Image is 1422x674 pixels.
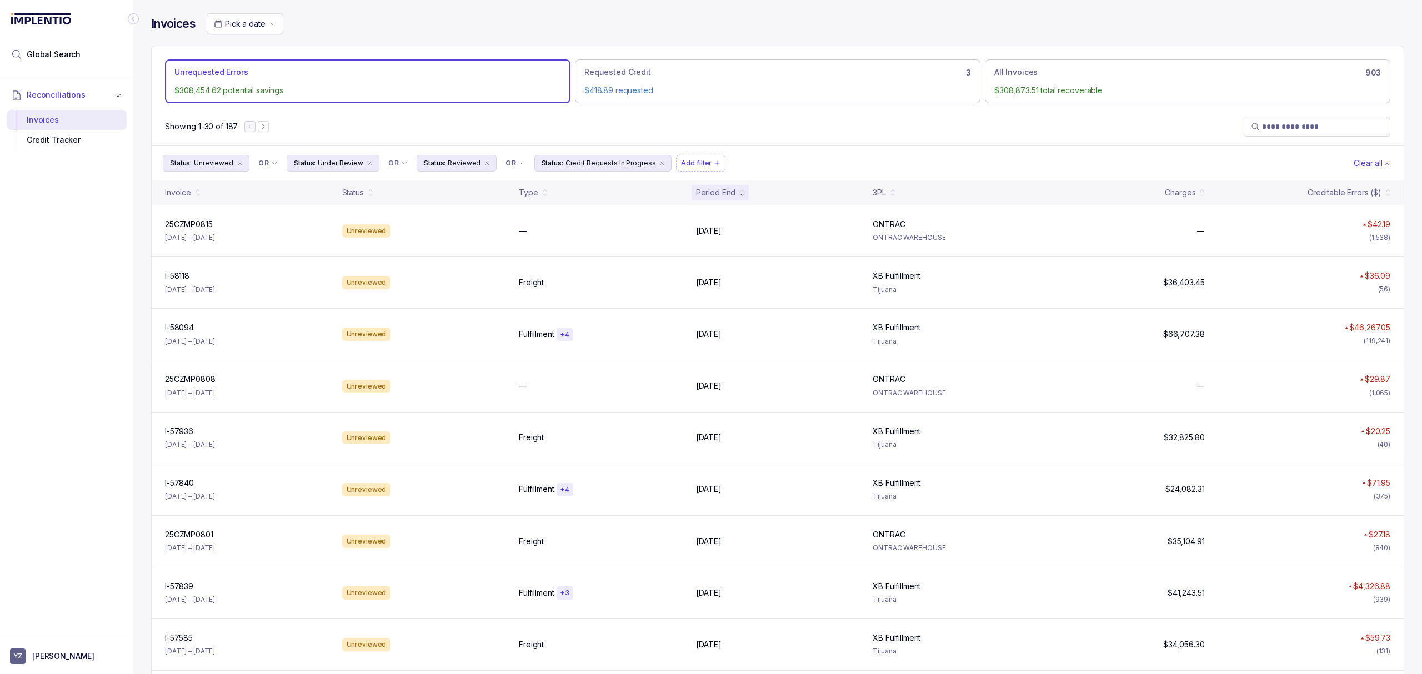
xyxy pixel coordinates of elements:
[560,485,570,494] p: + 4
[873,581,920,592] p: XB Fulfillment
[873,646,1037,657] p: Tijuana
[873,477,920,489] p: XB Fulfillment
[258,159,278,168] li: Filter Chip Connector undefined
[384,155,412,171] button: Filter Chip Connector undefined
[1361,430,1364,432] img: red pointer upwards
[501,155,529,171] button: Filter Chip Connector undefined
[165,322,194,333] p: I-58094
[1368,219,1390,230] p: $42.19
[1353,581,1390,592] p: $4,326.88
[519,536,544,547] p: Freight
[519,380,527,391] p: —
[342,224,391,238] div: Unreviewed
[165,284,215,295] p: [DATE] – [DATE]
[1369,529,1390,540] p: $27.18
[163,155,249,172] button: Filter Chip Unreviewed
[873,374,905,385] p: ONTRAC
[1373,542,1390,554] div: (840)
[388,159,399,168] p: OR
[873,426,920,437] p: XB Fulfillment
[1164,432,1205,443] p: $32,825.80
[1362,481,1365,484] img: red pointer upwards
[1163,639,1205,650] p: $34,056.30
[165,426,193,437] p: I-57936
[519,187,538,198] div: Type
[287,155,379,172] li: Filter Chip Under Review
[27,49,81,60] span: Global Search
[519,639,544,650] p: Freight
[127,12,140,26] div: Collapse Icon
[1364,534,1367,536] img: red pointer upwards
[696,536,722,547] p: [DATE]
[170,158,192,169] p: Status:
[342,380,391,393] div: Unreviewed
[1373,594,1390,605] div: (939)
[1197,380,1205,391] p: —
[342,187,364,198] div: Status
[966,68,971,77] h6: 3
[165,646,215,657] p: [DATE] – [DATE]
[696,432,722,443] p: [DATE]
[560,589,570,597] p: + 3
[342,586,391,600] div: Unreviewed
[1365,68,1381,77] h6: 903
[294,158,316,169] p: Status:
[873,388,1037,399] p: ONTRAC WAREHOUSE
[1363,223,1366,226] img: red pointer upwards
[519,432,544,443] p: Freight
[1168,587,1205,598] p: $41,243.51
[165,529,213,540] p: 25CZMP0801
[16,110,118,130] div: Invoices
[1360,637,1364,640] img: red pointer upwards
[565,158,656,169] p: Credit Requests In Progress
[1364,335,1390,346] div: (119,241)
[214,18,265,29] search: Date Range Picker
[873,529,905,540] p: ONTRAC
[165,336,215,347] p: [DATE] – [DATE]
[584,85,971,96] p: $418.89 requested
[27,89,86,100] span: Reconciliations
[1360,378,1363,381] img: red pointer upwards
[873,491,1037,502] p: Tijuana
[165,581,193,592] p: I-57839
[365,159,374,168] div: remove content
[165,542,215,554] p: [DATE] – [DATE]
[1369,232,1390,243] div: (1,538)
[342,483,391,496] div: Unreviewed
[258,159,269,168] p: OR
[873,232,1037,243] p: ONTRAC WAREHOUSE
[165,59,1390,103] ul: Action Tab Group
[174,85,561,96] p: $308,454.62 potential savings
[584,67,651,78] p: Requested Credit
[1376,646,1390,657] div: (131)
[1351,155,1393,172] button: Clear Filters
[424,158,445,169] p: Status:
[519,329,554,340] p: Fulfillment
[519,225,527,237] p: —
[388,159,408,168] li: Filter Chip Connector undefined
[165,388,215,399] p: [DATE] – [DATE]
[225,19,265,28] span: Pick a date
[1308,187,1381,198] div: Creditable Errors ($)
[10,648,26,664] span: User initials
[676,155,725,172] button: Filter Chip Add filter
[1378,284,1391,295] div: (56)
[1374,491,1390,502] div: (375)
[542,158,563,169] p: Status:
[696,380,722,391] p: [DATE]
[681,158,712,169] p: Add filter
[165,439,215,450] p: [DATE] – [DATE]
[7,83,127,107] button: Reconciliations
[873,336,1037,347] p: Tijuana
[16,130,118,150] div: Credit Tracker
[10,648,123,664] button: User initials[PERSON_NAME]
[1168,536,1205,547] p: $35,104.91
[873,632,920,643] p: XB Fulfillment
[994,67,1038,78] p: All Invoices
[342,535,391,548] div: Unreviewed
[519,587,554,598] p: Fulfillment
[1354,158,1383,169] p: Clear all
[873,284,1037,295] p: Tijuana
[165,632,193,643] p: I-57585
